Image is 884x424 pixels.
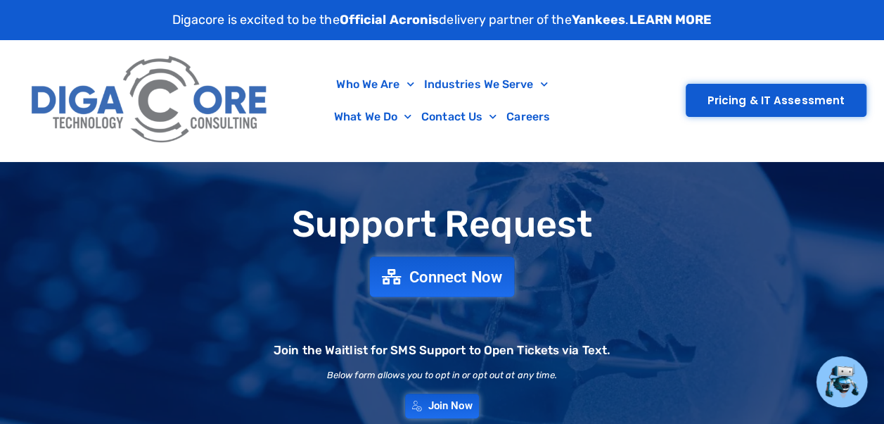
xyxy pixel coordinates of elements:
h2: Join the Waitlist for SMS Support to Open Tickets via Text. [274,344,610,356]
a: LEARN MORE [629,12,712,27]
a: What We Do [329,101,416,133]
strong: Yankees [572,12,626,27]
strong: Official Acronis [340,12,440,27]
span: Connect Now [409,269,502,285]
h2: Below form allows you to opt in or opt out at any time. [327,370,558,380]
img: Digacore Logo [25,47,276,154]
nav: Menu [300,68,583,133]
h1: Support Request [7,204,877,244]
a: Careers [501,101,555,133]
a: Industries We Serve [418,68,552,101]
a: Connect Now [370,256,515,297]
p: Digacore is excited to be the delivery partner of the . [172,11,712,30]
a: Who We Are [331,68,418,101]
span: Pricing & IT Assessment [707,95,845,106]
span: Join Now [428,401,473,411]
a: Join Now [405,394,480,418]
a: Pricing & IT Assessment [686,84,866,117]
a: Contact Us [416,101,501,133]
